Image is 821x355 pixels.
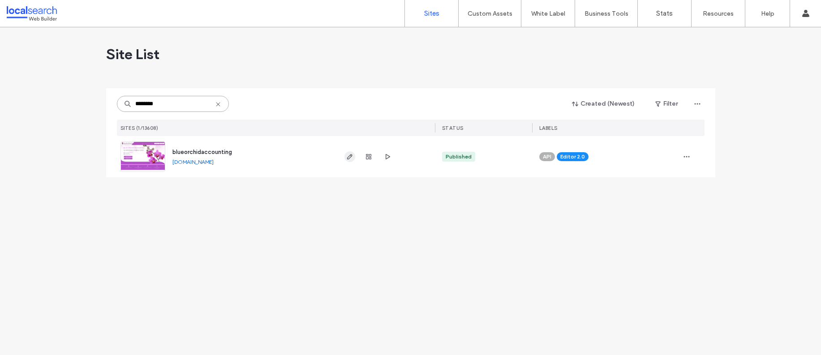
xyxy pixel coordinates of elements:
[543,153,551,161] span: API
[172,149,232,155] a: blueorchidaccounting
[761,10,774,17] label: Help
[703,10,734,17] label: Resources
[531,10,565,17] label: White Label
[120,125,159,131] span: SITES (1/13608)
[646,97,687,111] button: Filter
[424,9,439,17] label: Sites
[560,153,585,161] span: Editor 2.0
[21,6,39,14] span: Help
[564,97,643,111] button: Created (Newest)
[442,125,464,131] span: STATUS
[468,10,512,17] label: Custom Assets
[585,10,628,17] label: Business Tools
[106,45,159,63] span: Site List
[172,158,214,165] a: [DOMAIN_NAME]
[446,153,472,161] div: Published
[539,125,558,131] span: LABELS
[656,9,673,17] label: Stats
